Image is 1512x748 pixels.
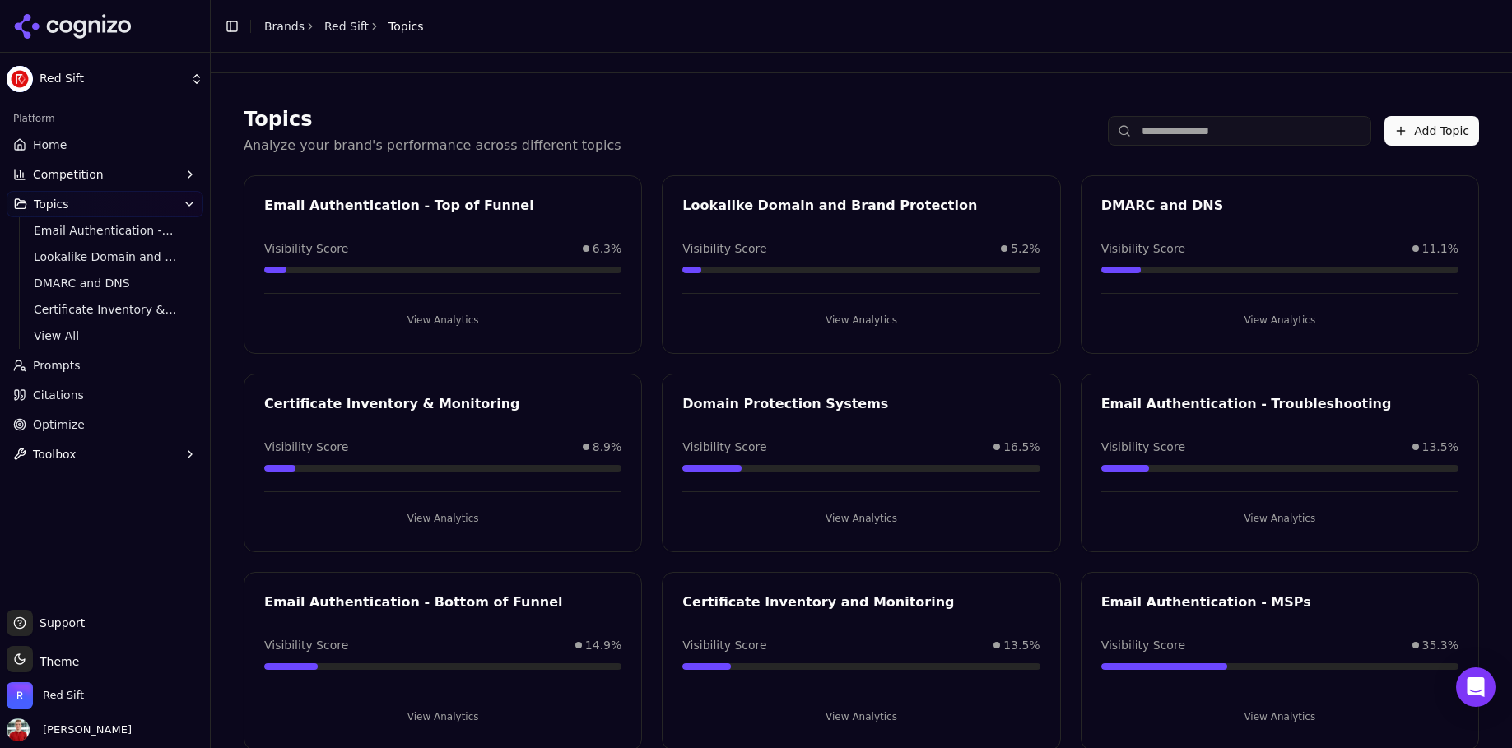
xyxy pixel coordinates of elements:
[33,446,77,462] span: Toolbox
[682,394,1040,414] div: Domain Protection Systems
[33,166,104,183] span: Competition
[1003,637,1040,653] span: 13.5%
[1101,637,1185,653] span: Visibility Score
[34,249,177,265] span: Lookalike Domain and Brand Protection
[34,275,177,291] span: DMARC and DNS
[43,688,84,703] span: Red Sift
[7,352,203,379] a: Prompts
[682,307,1040,333] button: View Analytics
[7,682,33,709] img: Red Sift
[244,106,621,132] h1: Topics
[7,191,203,217] button: Topics
[7,411,203,438] a: Optimize
[7,441,203,467] button: Toolbox
[34,328,177,344] span: View All
[264,592,621,612] div: Email Authentication - Bottom of Funnel
[36,722,132,737] span: [PERSON_NAME]
[264,20,305,33] a: Brands
[1101,196,1458,216] div: DMARC and DNS
[244,136,621,156] p: Analyze your brand's performance across different topics
[7,132,203,158] a: Home
[1422,439,1458,455] span: 13.5%
[1011,240,1040,257] span: 5.2%
[33,655,79,668] span: Theme
[1101,592,1458,612] div: Email Authentication - MSPs
[1101,704,1458,730] button: View Analytics
[593,439,622,455] span: 8.9%
[1384,116,1479,146] button: Add Topic
[33,387,84,403] span: Citations
[682,704,1040,730] button: View Analytics
[7,718,132,741] button: Open user button
[27,298,184,321] a: Certificate Inventory & Monitoring
[682,240,766,257] span: Visibility Score
[682,592,1040,612] div: Certificate Inventory and Monitoring
[1101,307,1458,333] button: View Analytics
[585,637,621,653] span: 14.9%
[40,72,184,86] span: Red Sift
[264,307,621,333] button: View Analytics
[33,137,67,153] span: Home
[1101,505,1458,532] button: View Analytics
[324,18,369,35] a: Red Sift
[682,637,766,653] span: Visibility Score
[264,439,348,455] span: Visibility Score
[7,718,30,741] img: Jack Lilley
[33,615,85,631] span: Support
[264,505,621,532] button: View Analytics
[1422,637,1458,653] span: 35.3%
[27,245,184,268] a: Lookalike Domain and Brand Protection
[1003,439,1040,455] span: 16.5%
[7,682,84,709] button: Open organization switcher
[388,18,424,35] span: Topics
[264,637,348,653] span: Visibility Score
[27,272,184,295] a: DMARC and DNS
[264,18,424,35] nav: breadcrumb
[7,105,203,132] div: Platform
[27,324,184,347] a: View All
[34,196,69,212] span: Topics
[27,219,184,242] a: Email Authentication - Top of Funnel
[1101,240,1185,257] span: Visibility Score
[264,196,621,216] div: Email Authentication - Top of Funnel
[7,382,203,408] a: Citations
[682,196,1040,216] div: Lookalike Domain and Brand Protection
[34,301,177,318] span: Certificate Inventory & Monitoring
[1422,240,1458,257] span: 11.1%
[7,161,203,188] button: Competition
[593,240,622,257] span: 6.3%
[264,240,348,257] span: Visibility Score
[33,416,85,433] span: Optimize
[682,439,766,455] span: Visibility Score
[33,357,81,374] span: Prompts
[34,222,177,239] span: Email Authentication - Top of Funnel
[1456,667,1496,707] div: Open Intercom Messenger
[264,704,621,730] button: View Analytics
[1101,439,1185,455] span: Visibility Score
[264,394,621,414] div: Certificate Inventory & Monitoring
[682,505,1040,532] button: View Analytics
[1101,394,1458,414] div: Email Authentication - Troubleshooting
[7,66,33,92] img: Red Sift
